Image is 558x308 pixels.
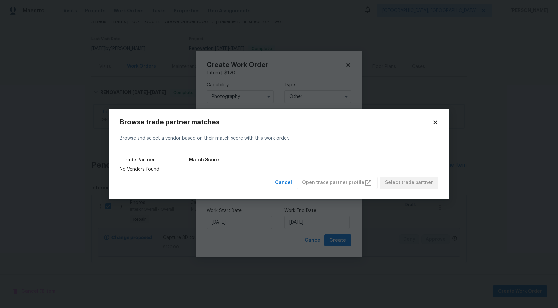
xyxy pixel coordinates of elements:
div: Browse and select a vendor based on their match score with this work order. [120,127,438,150]
h2: Browse trade partner matches [120,119,432,126]
span: Trade Partner [122,157,155,163]
span: Cancel [275,179,292,187]
div: No Vendors found [120,166,222,173]
span: Match Score [189,157,219,163]
button: Cancel [272,177,295,189]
